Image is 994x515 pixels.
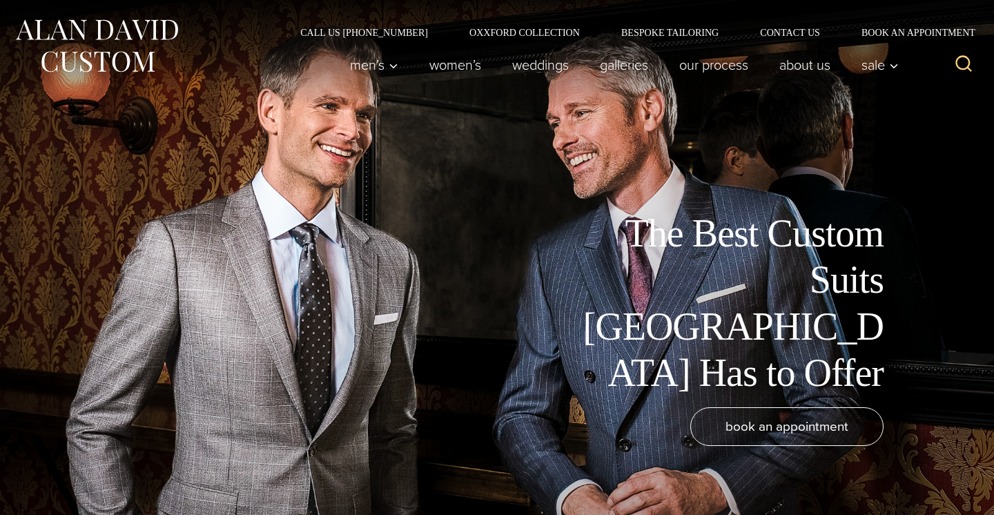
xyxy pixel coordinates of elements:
[861,58,899,72] span: Sale
[335,51,906,79] nav: Primary Navigation
[573,211,884,396] h1: The Best Custom Suits [GEOGRAPHIC_DATA] Has to Offer
[725,416,848,436] span: book an appointment
[764,51,846,79] a: About Us
[350,58,398,72] span: Men’s
[739,28,841,37] a: Contact Us
[14,15,179,77] img: Alan David Custom
[690,407,884,446] a: book an appointment
[947,48,980,81] button: View Search Form
[497,51,585,79] a: weddings
[414,51,497,79] a: Women’s
[280,28,449,37] a: Call Us [PHONE_NUMBER]
[449,28,601,37] a: Oxxford Collection
[280,28,980,37] nav: Secondary Navigation
[585,51,664,79] a: Galleries
[601,28,739,37] a: Bespoke Tailoring
[664,51,764,79] a: Our Process
[841,28,980,37] a: Book an Appointment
